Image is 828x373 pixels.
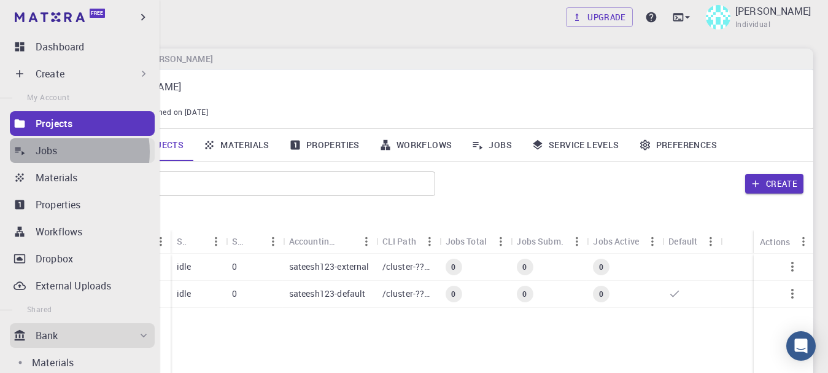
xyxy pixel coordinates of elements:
[36,224,82,239] p: Workflows
[263,232,283,251] button: Menu
[462,129,522,161] a: Jobs
[382,229,416,253] div: CLI Path
[10,323,155,348] div: Bank
[171,229,226,253] div: Status
[370,129,462,161] a: Workflows
[517,262,532,272] span: 0
[439,229,511,253] div: Jobs Total
[36,251,73,266] p: Dropbox
[10,246,155,271] a: Dropbox
[594,262,608,272] span: 0
[10,34,155,59] a: Dashboard
[36,143,58,158] p: Jobs
[232,261,237,273] p: 0
[745,174,803,194] button: Create
[27,92,69,102] span: My Account
[735,18,770,31] span: Individual
[735,4,811,18] p: [PERSON_NAME]
[10,111,155,136] a: Projects
[754,230,813,254] div: Actions
[593,229,639,253] div: Jobs Active
[382,261,433,273] p: /cluster-???-home/sateesh123/sateesh123-external
[36,66,64,81] p: Create
[289,261,370,273] p: sateesh123-external
[151,232,171,251] button: Menu
[32,355,74,370] p: Materials
[337,232,357,251] button: Sort
[10,273,155,298] a: External Uploads
[279,129,370,161] a: Properties
[193,129,279,161] a: Materials
[232,288,237,300] p: 0
[36,197,81,212] p: Properties
[36,328,58,343] p: Bank
[594,289,608,299] span: 0
[376,229,439,253] div: CLI Path
[516,229,563,253] div: Jobs Subm.
[662,229,721,253] div: Default
[357,232,376,251] button: Menu
[177,261,192,273] p: idle
[701,232,721,251] button: Menu
[36,116,72,131] p: Projects
[36,278,111,293] p: External Uploads
[36,170,77,185] p: Materials
[283,229,376,253] div: Accounting slug
[289,229,337,253] div: Accounting slug
[510,229,587,253] div: Jobs Subm.
[490,232,510,251] button: Menu
[177,229,187,253] div: Status
[668,229,697,253] div: Default
[566,7,633,27] a: Upgrade
[643,232,662,251] button: Menu
[382,288,433,300] p: /cluster-???-home/sateesh123/sateesh123-default
[177,288,192,300] p: idle
[446,229,487,253] div: Jobs Total
[289,288,366,300] p: sateesh123-default
[522,129,629,161] a: Service Levels
[629,129,727,161] a: Preferences
[206,232,226,251] button: Menu
[187,232,206,251] button: Sort
[10,219,155,244] a: Workflows
[232,229,244,253] div: Shared
[141,52,212,66] h6: [PERSON_NAME]
[517,289,532,299] span: 0
[10,192,155,217] a: Properties
[27,304,52,314] span: Shared
[147,106,208,119] span: Joined on [DATE]
[25,9,69,20] span: Support
[36,39,84,54] p: Dashboard
[446,289,460,299] span: 0
[794,232,813,251] button: Menu
[446,262,460,272] span: 0
[420,232,439,251] button: Menu
[567,232,587,251] button: Menu
[10,138,155,163] a: Jobs
[244,232,263,251] button: Sort
[15,12,85,22] img: logo
[587,229,662,253] div: Jobs Active
[10,165,155,190] a: Materials
[10,61,155,86] div: Create
[106,79,794,94] p: [PERSON_NAME]
[786,331,816,361] div: Open Intercom Messenger
[706,5,730,29] img: Sateesh
[226,229,283,253] div: Shared
[760,230,790,254] div: Actions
